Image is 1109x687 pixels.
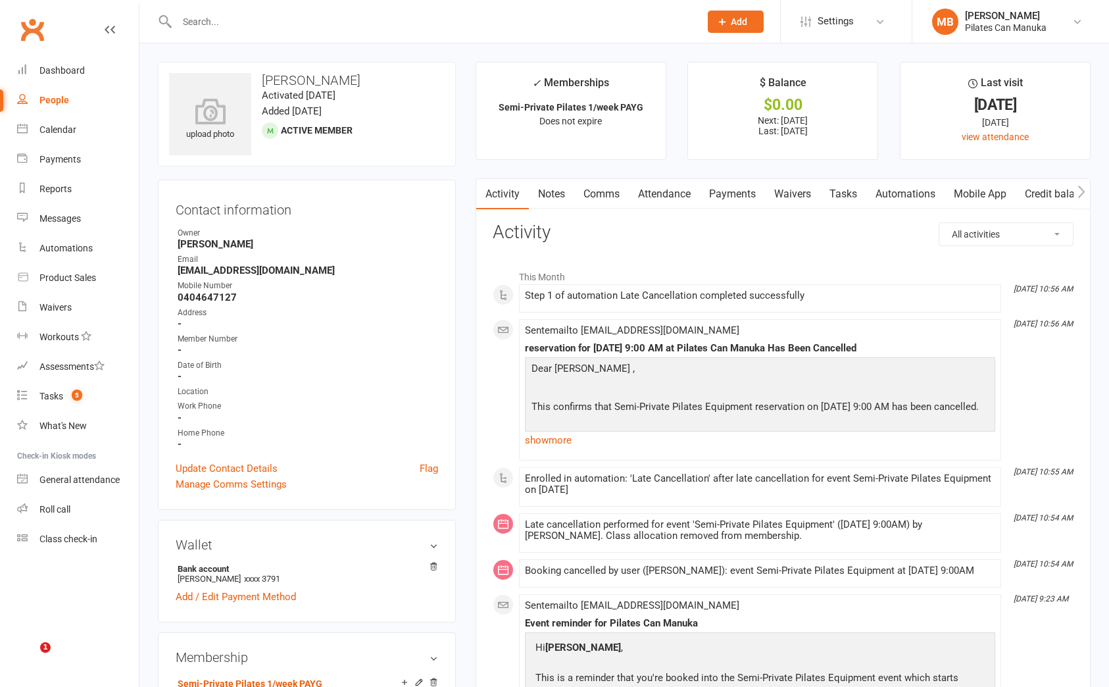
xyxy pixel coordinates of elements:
[17,322,139,352] a: Workouts
[178,292,438,303] strong: 0404647127
[178,427,438,440] div: Home Phone
[539,116,602,126] span: Does not expire
[17,174,139,204] a: Reports
[17,382,139,411] a: Tasks 5
[525,343,995,354] div: reservation for [DATE] 9:00 AM at Pilates Can Manuka Has Been Cancelled
[39,243,93,253] div: Automations
[39,272,96,283] div: Product Sales
[1014,559,1073,569] i: [DATE] 10:54 AM
[545,642,621,653] strong: [PERSON_NAME]
[700,98,866,112] div: $0.00
[1014,513,1073,522] i: [DATE] 10:54 AM
[176,197,438,217] h3: Contact information
[39,65,85,76] div: Dashboard
[17,524,139,554] a: Class kiosk mode
[178,227,438,240] div: Owner
[176,650,438,665] h3: Membership
[528,361,992,380] p: Dear [PERSON_NAME] ,
[912,115,1078,130] div: [DATE]
[532,74,609,99] div: Memberships
[700,179,765,209] a: Payments
[281,125,353,136] span: Active member
[1014,284,1073,293] i: [DATE] 10:56 AM
[17,411,139,441] a: What's New
[244,574,280,584] span: xxxx 3791
[525,473,995,496] div: Enrolled in automation: 'Late Cancellation' after late cancellation for event Semi-Private Pilate...
[176,562,438,586] li: [PERSON_NAME]
[169,73,445,88] h3: [PERSON_NAME]
[528,399,992,418] p: This confirms that Semi-Private Pilates Equipment reservation on [DATE] 9:00 AM has been cancelled.
[932,9,958,35] div: MB
[420,461,438,476] a: Flag
[493,263,1073,284] li: This Month
[39,302,72,313] div: Waivers
[629,179,700,209] a: Attendance
[17,293,139,322] a: Waivers
[1014,467,1073,476] i: [DATE] 10:55 AM
[17,234,139,263] a: Automations
[965,10,1047,22] div: [PERSON_NAME]
[39,361,105,372] div: Assessments
[17,204,139,234] a: Messages
[39,474,120,485] div: General attendance
[178,280,438,292] div: Mobile Number
[17,465,139,495] a: General attendance kiosk mode
[39,391,63,401] div: Tasks
[968,74,1023,98] div: Last visit
[962,132,1029,142] a: view attendance
[525,290,995,301] div: Step 1 of automation Late Cancellation completed successfully
[17,352,139,382] a: Assessments
[17,495,139,524] a: Roll call
[1016,179,1100,209] a: Credit balance
[39,184,72,194] div: Reports
[17,86,139,115] a: People
[262,105,322,117] time: Added [DATE]
[493,222,1073,243] h3: Activity
[178,359,438,372] div: Date of Birth
[17,145,139,174] a: Payments
[39,332,79,342] div: Workouts
[176,461,278,476] a: Update Contact Details
[818,7,854,36] span: Settings
[262,89,335,101] time: Activated [DATE]
[866,179,945,209] a: Automations
[39,124,76,135] div: Calendar
[176,476,287,492] a: Manage Comms Settings
[39,420,87,431] div: What's New
[820,179,866,209] a: Tasks
[708,11,764,33] button: Add
[731,16,747,27] span: Add
[16,13,49,46] a: Clubworx
[176,589,296,605] a: Add / Edit Payment Method
[178,344,438,356] strong: -
[178,238,438,250] strong: [PERSON_NAME]
[476,179,529,209] a: Activity
[1014,319,1073,328] i: [DATE] 10:56 AM
[72,390,82,401] span: 5
[178,400,438,413] div: Work Phone
[912,98,1078,112] div: [DATE]
[965,22,1047,34] div: Pilates Can Manuka
[39,534,97,544] div: Class check-in
[17,263,139,293] a: Product Sales
[945,179,1016,209] a: Mobile App
[1014,594,1068,603] i: [DATE] 9:23 AM
[178,370,438,382] strong: -
[525,565,995,576] div: Booking cancelled by user ([PERSON_NAME]): event Semi-Private Pilates Equipment at [DATE] 9:00AM
[765,179,820,209] a: Waivers
[178,307,438,319] div: Address
[499,102,643,113] strong: Semi-Private Pilates 1/week PAYG
[39,154,81,165] div: Payments
[525,519,995,542] div: Late cancellation performed for event 'Semi-Private Pilates Equipment' ([DATE] 9:00AM) by [PERSON...
[532,77,541,89] i: ✓
[178,564,431,574] strong: Bank account
[39,504,70,515] div: Roll call
[700,115,866,136] p: Next: [DATE] Last: [DATE]
[529,179,574,209] a: Notes
[760,74,806,98] div: $ Balance
[178,386,438,398] div: Location
[525,599,739,611] span: Sent email to [EMAIL_ADDRESS][DOMAIN_NAME]
[574,179,629,209] a: Comms
[17,115,139,145] a: Calendar
[176,538,438,552] h3: Wallet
